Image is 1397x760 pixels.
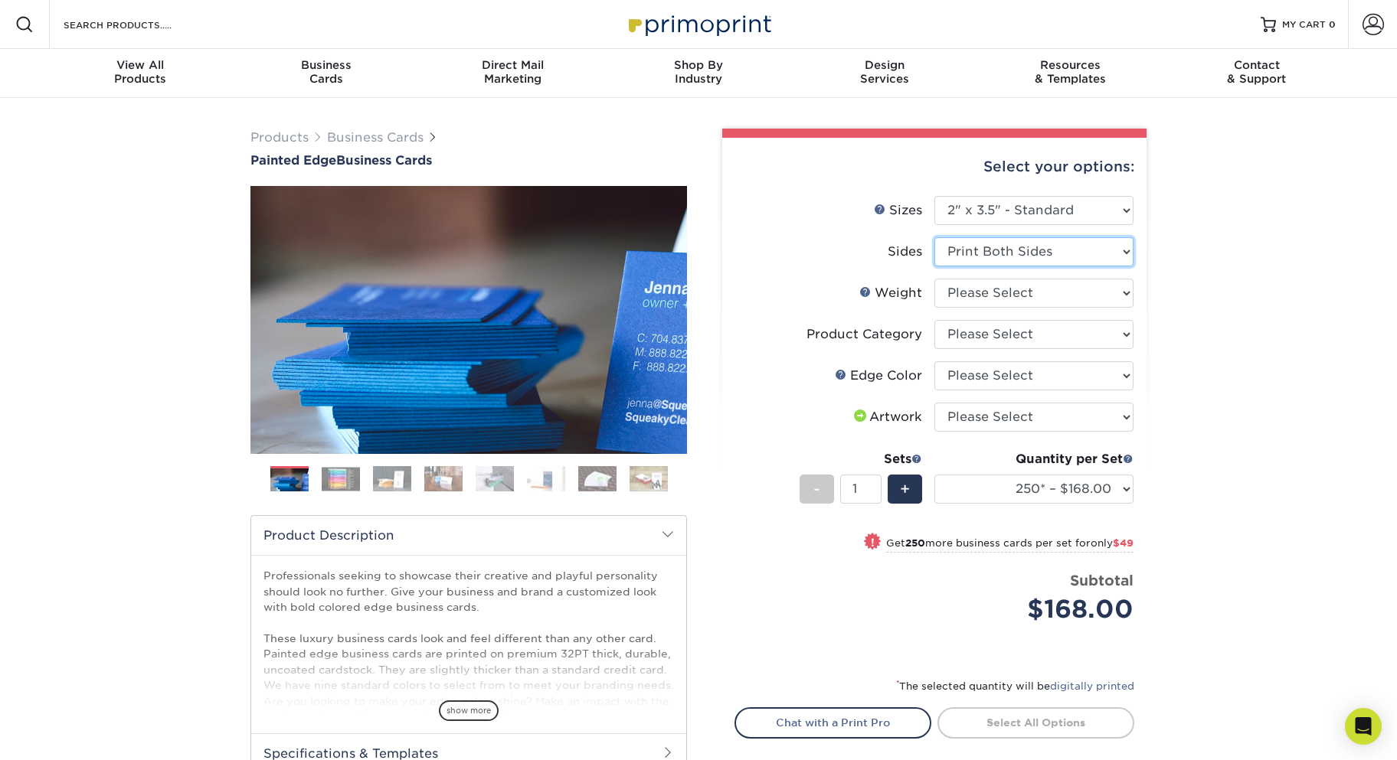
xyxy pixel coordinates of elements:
[1050,680,1134,692] a: digitally printed
[439,700,499,721] span: show more
[250,153,336,168] span: Painted Edge
[250,102,687,538] img: Painted Edge 01
[420,58,606,72] span: Direct Mail
[896,680,1134,692] small: The selected quantity will be
[1329,19,1336,30] span: 0
[62,15,211,34] input: SEARCH PRODUCTS.....
[874,201,922,220] div: Sizes
[813,478,820,501] span: -
[905,537,925,549] strong: 250
[791,49,977,98] a: DesignServices
[606,58,792,72] span: Shop By
[234,58,420,72] span: Business
[373,465,411,492] img: Business Cards 03
[327,130,424,145] a: Business Cards
[47,58,234,86] div: Products
[234,49,420,98] a: BusinessCards
[1091,537,1134,549] span: only
[946,591,1134,628] div: $168.00
[886,537,1134,553] small: Get more business cards per set for
[977,58,1163,72] span: Resources
[835,367,922,385] div: Edge Color
[1282,18,1326,31] span: MY CART
[1070,572,1134,589] strong: Subtotal
[1163,49,1350,98] a: Contact& Support
[606,58,792,86] div: Industry
[578,465,617,492] img: Business Cards 07
[622,8,775,41] img: Primoprint
[630,465,668,492] img: Business Cards 08
[527,465,565,492] img: Business Cards 06
[250,130,309,145] a: Products
[476,465,514,492] img: Business Cards 05
[859,284,922,302] div: Weight
[251,516,686,555] h2: Product Description
[977,58,1163,86] div: & Templates
[791,58,977,72] span: Design
[734,707,931,738] a: Chat with a Print Pro
[888,243,922,261] div: Sides
[234,58,420,86] div: Cards
[322,467,360,491] img: Business Cards 02
[270,461,309,499] img: Business Cards 01
[420,49,606,98] a: Direct MailMarketing
[1163,58,1350,86] div: & Support
[800,450,922,468] div: Sets
[791,58,977,86] div: Services
[900,478,910,501] span: +
[1345,708,1382,745] div: Open Intercom Messenger
[734,138,1134,196] div: Select your options:
[47,58,234,72] span: View All
[250,153,687,168] a: Painted EdgeBusiness Cards
[806,325,922,344] div: Product Category
[934,450,1134,468] div: Quantity per Set
[851,408,922,426] div: Artwork
[1163,58,1350,72] span: Contact
[606,49,792,98] a: Shop ByIndustry
[47,49,234,98] a: View AllProducts
[937,707,1134,738] a: Select All Options
[1113,537,1134,549] span: $49
[424,465,463,492] img: Business Cards 04
[871,534,875,550] span: !
[420,58,606,86] div: Marketing
[977,49,1163,98] a: Resources& Templates
[250,153,687,168] h1: Business Cards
